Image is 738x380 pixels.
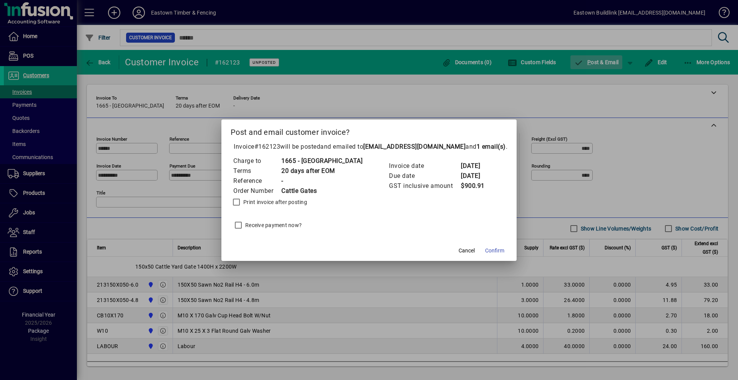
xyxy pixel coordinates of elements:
[460,171,491,181] td: [DATE]
[389,161,460,171] td: Invoice date
[254,143,281,150] span: #162123
[460,181,491,191] td: $900.91
[281,156,362,166] td: 1665 - [GEOGRAPHIC_DATA]
[485,247,504,255] span: Confirm
[281,166,362,176] td: 20 days after EOM
[465,143,506,150] span: and
[477,143,506,150] b: 1 email(s)
[244,221,302,229] label: Receive payment now?
[389,181,460,191] td: GST inclusive amount
[459,247,475,255] span: Cancel
[460,161,491,171] td: [DATE]
[281,176,362,186] td: -
[242,198,307,206] label: Print invoice after posting
[233,166,281,176] td: Terms
[233,156,281,166] td: Charge to
[482,244,507,258] button: Confirm
[231,142,507,151] p: Invoice will be posted .
[233,176,281,186] td: Reference
[454,244,479,258] button: Cancel
[221,119,517,142] h2: Post and email customer invoice?
[320,143,506,150] span: and emailed to
[281,186,362,196] td: Cattle Gates
[363,143,465,150] b: [EMAIL_ADDRESS][DOMAIN_NAME]
[389,171,460,181] td: Due date
[233,186,281,196] td: Order Number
